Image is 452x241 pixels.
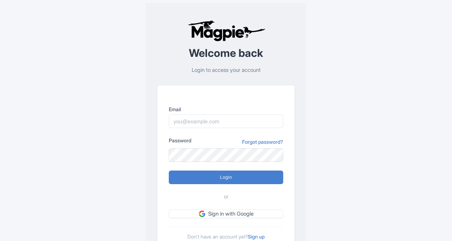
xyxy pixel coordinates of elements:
[157,66,295,74] p: Login to access your account
[224,193,229,201] span: or
[199,211,205,217] img: google.svg
[248,233,265,240] a: Sign up
[169,210,283,218] a: Sign in with Google
[242,138,283,146] a: Forgot password?
[169,137,191,144] label: Password
[169,171,283,184] input: Login
[157,47,295,59] h2: Welcome back
[186,20,266,41] img: logo-ab69f6fb50320c5b225c76a69d11143b.png
[169,114,283,128] input: you@example.com
[169,105,283,113] label: Email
